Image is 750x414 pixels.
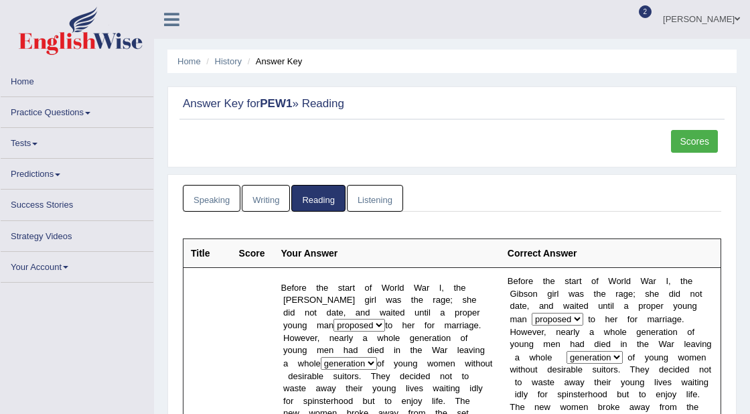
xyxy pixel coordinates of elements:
a: Predictions [1,159,153,185]
b: r [615,314,617,324]
b: . [618,364,621,374]
b: u [682,301,687,311]
b: s [543,377,548,387]
b: n [524,339,528,349]
b: c [668,364,673,374]
b: l [545,352,547,362]
b: T [630,364,635,374]
b: h [683,276,688,286]
a: Speaking [183,185,240,212]
b: r [608,377,611,387]
b: n [687,301,692,311]
b: s [592,364,597,374]
b: n [569,389,573,399]
b: o [606,364,611,374]
b: d [659,364,664,374]
b: W [659,339,667,349]
b: m [689,352,696,362]
b: d [517,389,522,399]
b: n [699,377,704,387]
b: g [529,339,534,349]
b: o [684,352,689,362]
b: y [621,377,625,387]
b: l [557,289,559,299]
b: n [532,289,537,299]
b: t [637,339,640,349]
b: e [677,314,682,324]
b: t [680,276,683,286]
b: r [585,389,588,399]
b: g [636,327,641,337]
b: i [665,314,667,324]
b: t [543,276,546,286]
b: s [613,364,618,374]
b: w [521,327,527,337]
b: e [550,377,554,387]
b: y [673,301,678,311]
b: g [672,314,676,324]
b: t [700,289,702,299]
b: i [599,339,601,349]
b: w [510,364,516,374]
b: r [660,314,662,324]
b: r [611,364,613,374]
b: n [699,364,704,374]
b: d [548,301,553,311]
b: a [517,314,522,324]
b: t [664,327,666,337]
b: W [641,276,649,286]
b: e [628,289,633,299]
b: d [669,289,674,299]
b: r [672,339,674,349]
b: t [518,364,521,374]
b: B [508,276,514,286]
b: b [518,289,523,299]
b: e [656,301,660,311]
b: s [580,289,585,299]
b: u [630,377,635,387]
b: i [673,364,675,374]
b: a [623,301,628,311]
a: Tests [1,128,153,154]
b: f [518,276,521,286]
b: o [646,301,651,311]
b: h [596,289,601,299]
b: p [562,389,567,399]
b: i [552,289,554,299]
b: e [550,276,555,286]
b: t [588,314,591,324]
a: History [215,56,242,66]
b: g [706,339,711,349]
b: o [649,352,654,362]
b: e [662,377,667,387]
b: a [515,352,520,362]
b: i [700,339,702,349]
b: n [701,352,706,362]
b: r [662,314,665,324]
b: y [510,339,514,349]
a: Strategy Videos [1,221,153,247]
b: W [608,276,616,286]
th: Your Answer [274,239,500,268]
b: i [620,339,622,349]
b: h [570,339,575,349]
b: o [625,377,630,387]
b: t [520,301,522,311]
b: d [676,289,680,299]
b: o [629,314,634,324]
b: o [615,327,619,337]
b: r [554,289,556,299]
b: n [522,314,527,324]
b: u [530,364,535,374]
a: Success Stories [1,190,153,216]
b: d [606,339,611,349]
b: o [591,314,595,324]
b: a [589,327,594,337]
b: i [674,289,676,299]
b: t [579,276,582,286]
b: o [591,276,596,286]
b: y [580,377,585,387]
b: v [532,327,537,337]
b: a [566,364,571,374]
b: o [514,339,519,349]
